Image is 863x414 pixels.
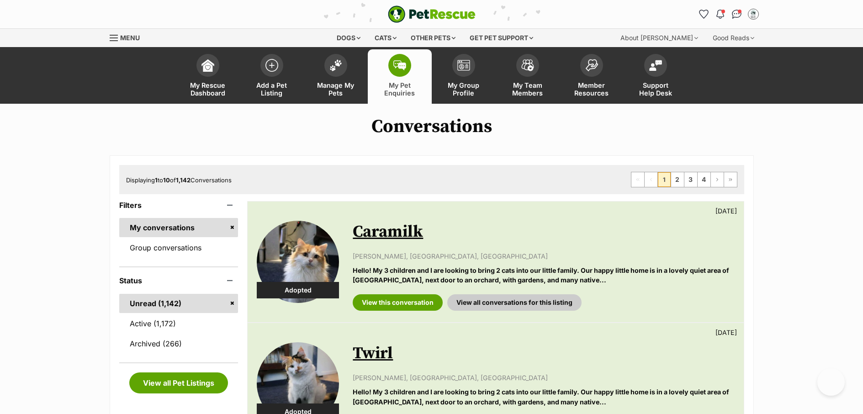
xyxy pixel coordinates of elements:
img: manage-my-pets-icon-02211641906a0b7f246fdf0571729dbe1e7629f14944591b6c1af311fb30b64b.svg [329,59,342,71]
a: My Group Profile [432,49,496,104]
a: Favourites [697,7,711,21]
img: member-resources-icon-8e73f808a243e03378d46382f2149f9095a855e16c252ad45f914b54edf8863c.svg [585,59,598,71]
a: My conversations [119,218,238,237]
a: Active (1,172) [119,314,238,333]
div: Cats [368,29,403,47]
p: Hello! My 3 children and I are looking to bring 2 cats into our little family. Our happy little h... [353,265,734,285]
div: Dogs [330,29,367,47]
img: pet-enquiries-icon-7e3ad2cf08bfb03b45e93fb7055b45f3efa6380592205ae92323e6603595dc1f.svg [393,60,406,70]
img: add-pet-listing-icon-0afa8454b4691262ce3f59096e99ab1cd57d4a30225e0717b998d2c9b9846f56.svg [265,59,278,72]
p: Hello! My 3 children and I are looking to bring 2 cats into our little family. Our happy little h... [353,387,734,407]
span: Menu [120,34,140,42]
a: Caramilk [353,222,423,242]
a: Menu [110,29,146,45]
span: My Pet Enquiries [379,81,420,97]
button: My account [746,7,761,21]
span: Page 1 [658,172,671,187]
header: Status [119,276,238,285]
img: logo-e224e6f780fb5917bec1dbf3a21bbac754714ae5b6737aabdf751b685950b380.svg [388,5,476,23]
a: View all conversations for this listing [447,294,582,311]
a: Next page [711,172,724,187]
img: team-members-icon-5396bd8760b3fe7c0b43da4ab00e1e3bb1a5d9ba89233759b79545d2d3fc5d0d.svg [521,59,534,71]
a: Conversations [730,7,744,21]
a: My Team Members [496,49,560,104]
p: [DATE] [715,206,737,216]
span: Manage My Pets [315,81,356,97]
img: Belle Vie Animal Rescue profile pic [749,10,758,19]
span: Support Help Desk [635,81,676,97]
a: My Rescue Dashboard [176,49,240,104]
a: Archived (266) [119,334,238,353]
ul: Account quick links [697,7,761,21]
img: chat-41dd97257d64d25036548639549fe6c8038ab92f7586957e7f3b1b290dea8141.svg [732,10,741,19]
a: Page 2 [671,172,684,187]
div: Good Reads [706,29,761,47]
div: About [PERSON_NAME] [614,29,704,47]
img: help-desk-icon-fdf02630f3aa405de69fd3d07c3f3aa587a6932b1a1747fa1d2bba05be0121f9.svg [649,60,662,71]
button: Notifications [713,7,728,21]
span: Add a Pet Listing [251,81,292,97]
strong: 1,142 [176,176,191,184]
a: Support Help Desk [624,49,688,104]
span: Member Resources [571,81,612,97]
img: group-profile-icon-3fa3cf56718a62981997c0bc7e787c4b2cf8bcc04b72c1350f741eb67cf2f40e.svg [457,60,470,71]
a: View all Pet Listings [129,372,228,393]
img: notifications-46538b983faf8c2785f20acdc204bb7945ddae34d4c08c2a6579f10ce5e182be.svg [716,10,724,19]
a: View this conversation [353,294,443,311]
header: Filters [119,201,238,209]
span: My Team Members [507,81,548,97]
a: Page 3 [684,172,697,187]
a: Page 4 [698,172,710,187]
a: Add a Pet Listing [240,49,304,104]
img: dashboard-icon-eb2f2d2d3e046f16d808141f083e7271f6b2e854fb5c12c21221c1fb7104beca.svg [201,59,214,72]
a: Last page [724,172,737,187]
div: Adopted [257,282,339,298]
strong: 10 [163,176,170,184]
p: [PERSON_NAME], [GEOGRAPHIC_DATA], [GEOGRAPHIC_DATA] [353,251,734,261]
img: Caramilk [257,221,339,303]
span: My Group Profile [443,81,484,97]
a: My Pet Enquiries [368,49,432,104]
nav: Pagination [631,172,737,187]
iframe: Help Scout Beacon - Open [817,368,845,396]
a: Group conversations [119,238,238,257]
div: Other pets [404,29,462,47]
div: Get pet support [463,29,540,47]
p: [PERSON_NAME], [GEOGRAPHIC_DATA], [GEOGRAPHIC_DATA] [353,373,734,382]
a: Unread (1,142) [119,294,238,313]
span: Displaying to of Conversations [126,176,232,184]
a: Member Resources [560,49,624,104]
a: PetRescue [388,5,476,23]
p: [DATE] [715,328,737,337]
a: Manage My Pets [304,49,368,104]
span: My Rescue Dashboard [187,81,228,97]
a: Twirl [353,343,393,364]
span: First page [631,172,644,187]
span: Previous page [645,172,657,187]
strong: 1 [155,176,158,184]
